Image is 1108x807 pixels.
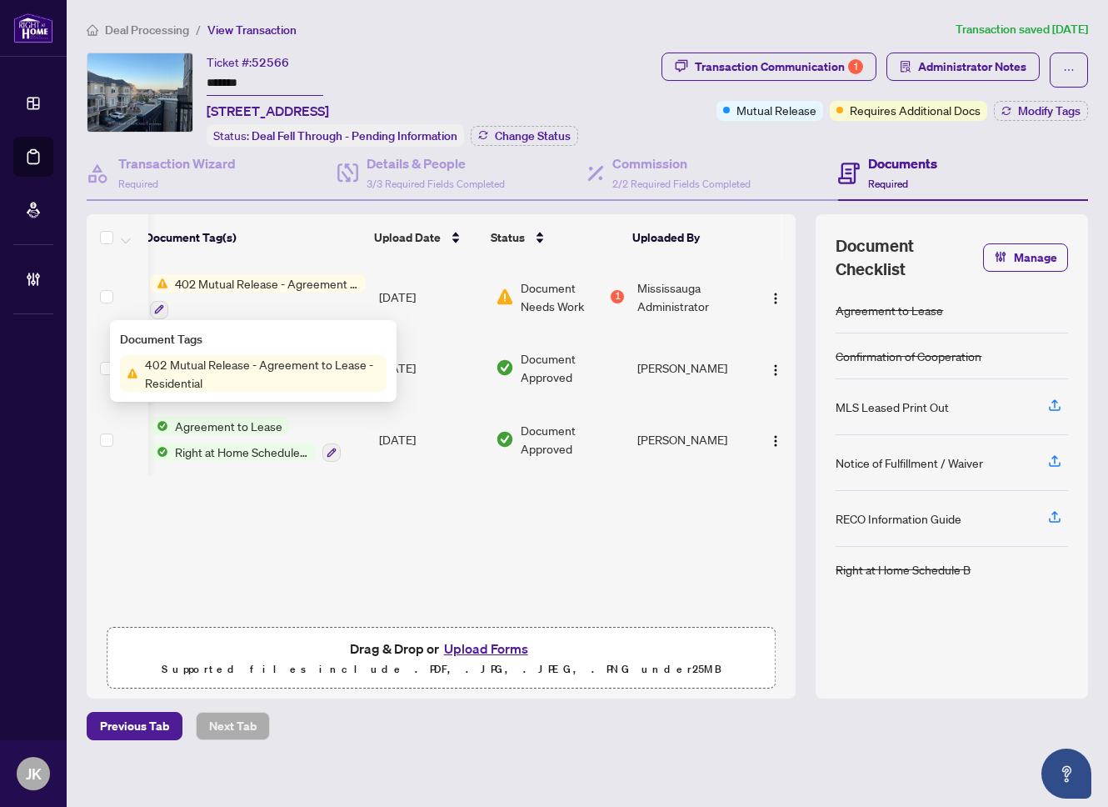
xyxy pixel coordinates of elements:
div: Status: [207,124,464,147]
img: Logo [769,292,782,305]
td: Mississauga Administrator [631,261,756,333]
td: [PERSON_NAME] [631,403,756,475]
button: Next Tab [196,712,270,740]
button: Open asap [1041,749,1091,799]
button: Transaction Communication1 [661,53,876,81]
h4: Transaction Wizard [118,153,236,173]
div: Notice of Fulfillment / Waiver [836,454,983,472]
span: Document Approved [521,421,624,458]
img: logo [13,13,53,43]
th: Upload Date [367,214,484,261]
td: [DATE] [372,403,489,475]
img: Document Status [496,358,514,377]
span: Deal Processing [105,23,189,38]
span: [STREET_ADDRESS] [207,101,329,121]
button: Logo [762,354,789,381]
span: Required [868,178,908,190]
button: Modify Tags [994,101,1088,121]
div: Confirmation of Cooperation [836,347,981,365]
h4: Commission [612,153,751,173]
th: Status [484,214,626,261]
span: Mutual Release [736,101,816,119]
span: Upload Date [374,228,441,247]
span: Drag & Drop orUpload FormsSupported files include .PDF, .JPG, .JPEG, .PNG under25MB [107,628,775,689]
button: Administrator Notes [886,53,1040,81]
span: Required [118,178,158,190]
h4: Details & People [367,153,505,173]
button: Status Icon402 Mutual Release - Agreement to Lease - Residential [150,274,366,319]
article: Transaction saved [DATE] [956,20,1088,39]
span: Modify Tags [1018,105,1081,117]
div: RECO Information Guide [836,509,961,528]
img: IMG-W12358440_1.jpg [87,53,192,132]
th: Uploaded By [626,214,751,261]
span: Agreement to Lease [168,417,289,435]
td: [PERSON_NAME] [631,333,756,404]
button: Manage [983,243,1068,272]
div: Agreement to Lease [836,301,943,319]
span: ellipsis [1063,64,1075,76]
span: Drag & Drop or [350,638,533,659]
th: Document Tag(s) [138,214,367,261]
img: Logo [769,363,782,377]
span: Previous Tab [100,713,169,739]
span: home [87,24,98,36]
div: Transaction Communication [695,53,863,80]
h4: Documents [868,153,937,173]
button: Change Status [471,126,578,146]
span: Document Approved [521,349,624,386]
td: [DATE] [372,261,489,333]
img: Status Icon [150,443,168,461]
span: Status [491,228,525,247]
span: View Transaction [207,23,297,38]
div: MLS Leased Print Out [836,398,949,416]
span: solution [900,61,911,73]
button: Upload Forms [439,638,533,659]
span: 402 Mutual Release - Agreement to Lease - Residential [138,355,387,392]
img: Status Icon [150,417,168,435]
button: Logo [762,283,789,310]
div: 1 [848,59,863,74]
li: / [196,20,201,39]
span: Deal Fell Through - Pending Information [252,128,457,143]
button: Logo [762,426,789,453]
p: Supported files include .PDF, .JPG, .JPEG, .PNG under 25 MB [117,659,765,679]
span: Manage [1014,244,1057,271]
img: Document Status [496,288,514,306]
div: Right at Home Schedule B [836,560,971,579]
span: 402 Mutual Release - Agreement to Lease - Residential [168,274,366,293]
div: Ticket #: [207,53,289,72]
span: Right at Home Schedule B [168,443,316,461]
span: 2/2 Required Fields Completed [612,178,751,190]
span: 52566 [252,55,289,70]
span: Document Needs Work [521,278,607,315]
div: 1 [611,290,624,303]
span: Document Checklist [836,234,983,281]
span: JK [26,762,42,785]
span: Administrator Notes [918,53,1026,80]
td: [DATE] [372,333,489,404]
button: Status IconAgreement to LeaseStatus IconRight at Home Schedule B [150,417,341,462]
span: Change Status [495,130,571,142]
button: Previous Tab [87,712,182,740]
img: Logo [769,434,782,448]
span: 3/3 Required Fields Completed [367,178,505,190]
img: Status Icon [150,274,168,293]
div: Document Tags [120,330,387,348]
span: Requires Additional Docs [850,101,981,119]
img: Document Status [496,430,514,449]
img: Status Icon [120,364,138,383]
